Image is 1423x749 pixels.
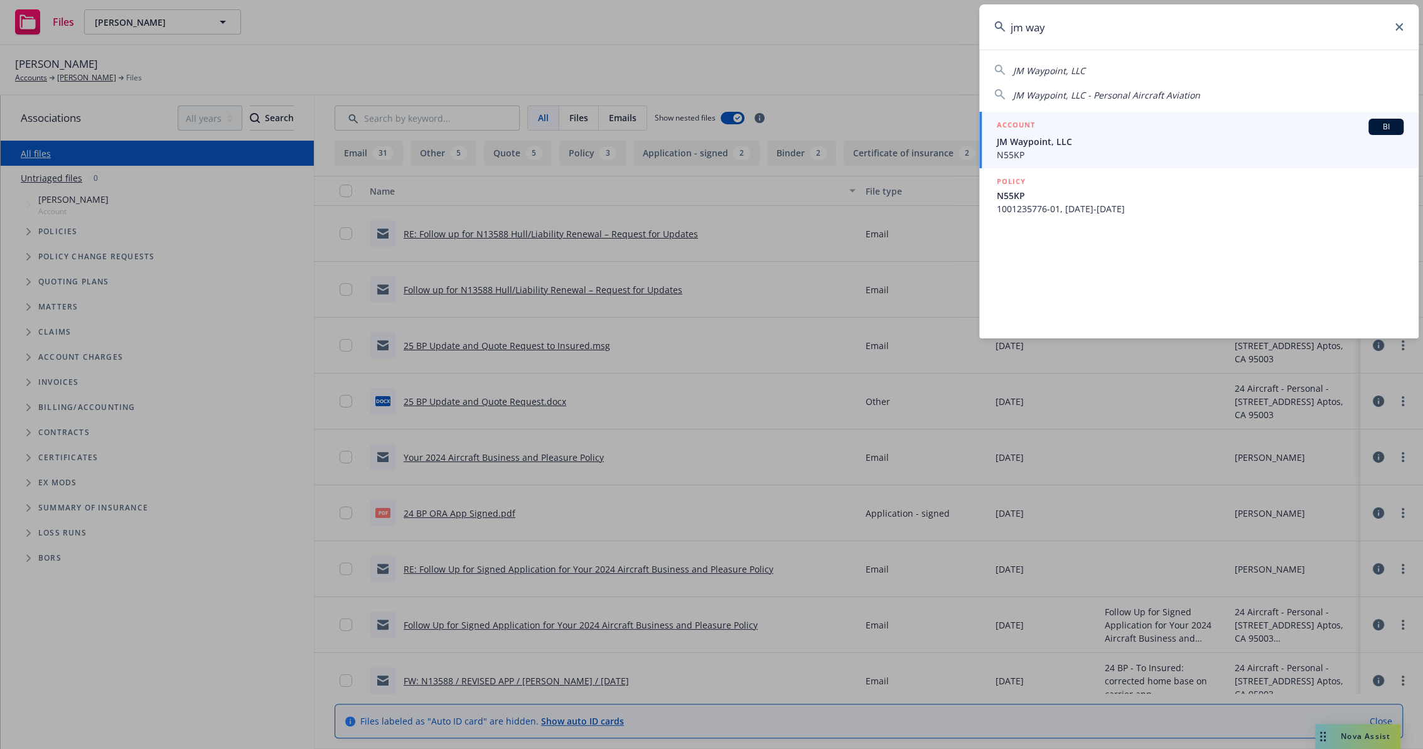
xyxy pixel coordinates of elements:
[997,135,1404,148] span: JM Waypoint, LLC
[979,4,1419,50] input: Search...
[1373,121,1399,132] span: BI
[997,189,1404,202] span: N55KP
[979,168,1419,222] a: POLICYN55KP1001235776-01, [DATE]-[DATE]
[997,202,1404,215] span: 1001235776-01, [DATE]-[DATE]
[1013,89,1200,101] span: JM Waypoint, LLC - Personal Aircraft Aviation
[997,148,1404,161] span: N55KP
[979,112,1419,168] a: ACCOUNTBIJM Waypoint, LLCN55KP
[1013,65,1085,77] span: JM Waypoint, LLC
[997,119,1035,134] h5: ACCOUNT
[997,175,1026,188] h5: POLICY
